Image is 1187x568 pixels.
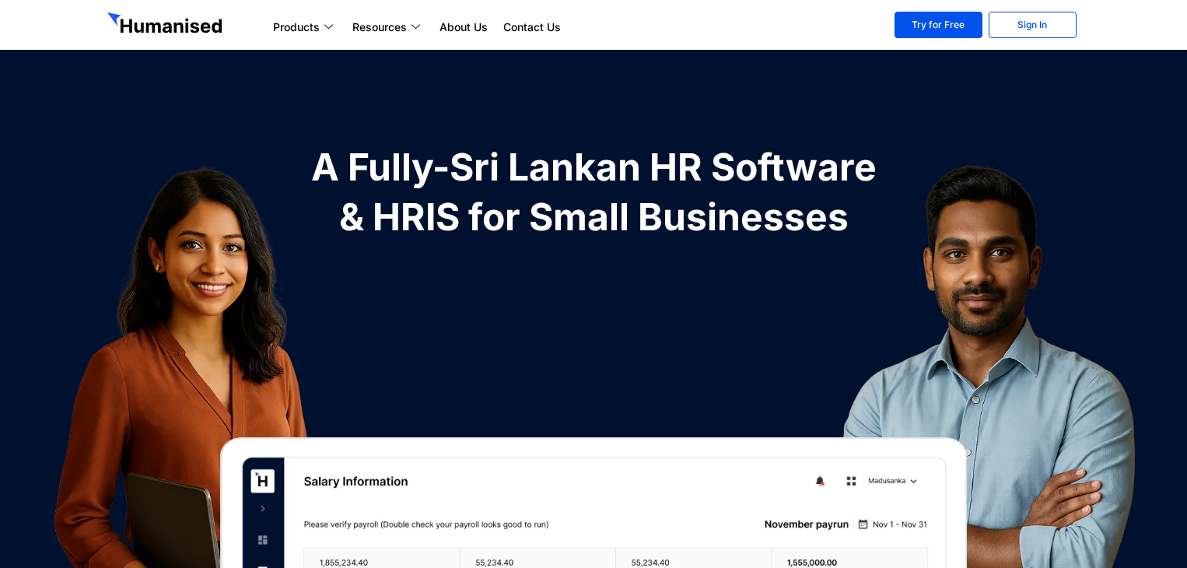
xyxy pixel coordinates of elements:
[107,12,226,37] img: GetHumanised Logo
[895,12,982,38] a: Try for Free
[345,18,432,37] a: Resources
[265,18,345,37] a: Products
[432,18,495,37] a: About Us
[989,12,1077,38] a: Sign In
[302,142,885,242] h1: A Fully-Sri Lankan HR Software & HRIS for Small Businesses
[495,18,569,37] a: Contact Us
